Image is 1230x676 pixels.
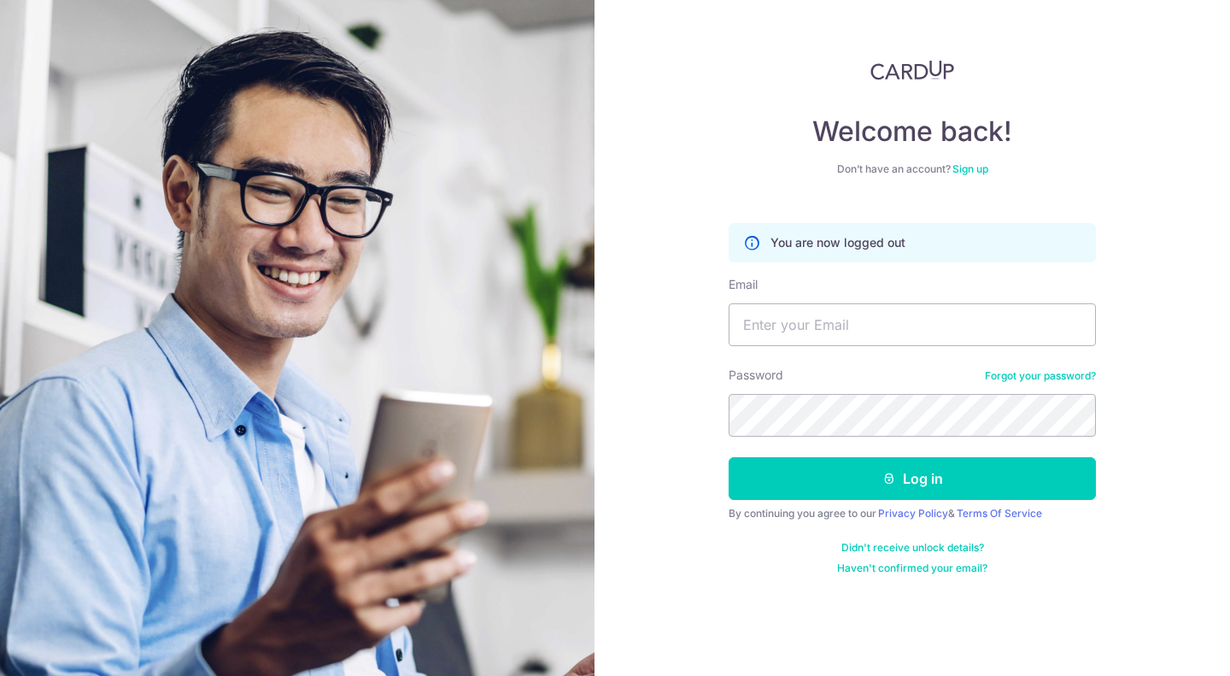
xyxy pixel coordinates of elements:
img: CardUp Logo [870,60,954,80]
label: Password [729,367,783,384]
a: Privacy Policy [878,507,948,520]
label: Email [729,276,758,293]
p: You are now logged out [770,234,905,251]
a: Didn't receive unlock details? [841,541,984,555]
div: By continuing you agree to our & [729,507,1096,520]
a: Sign up [952,162,988,175]
button: Log in [729,457,1096,500]
div: Don’t have an account? [729,162,1096,176]
a: Terms Of Service [957,507,1042,520]
h4: Welcome back! [729,115,1096,149]
a: Forgot your password? [985,369,1096,383]
a: Haven't confirmed your email? [837,561,987,575]
input: Enter your Email [729,303,1096,346]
